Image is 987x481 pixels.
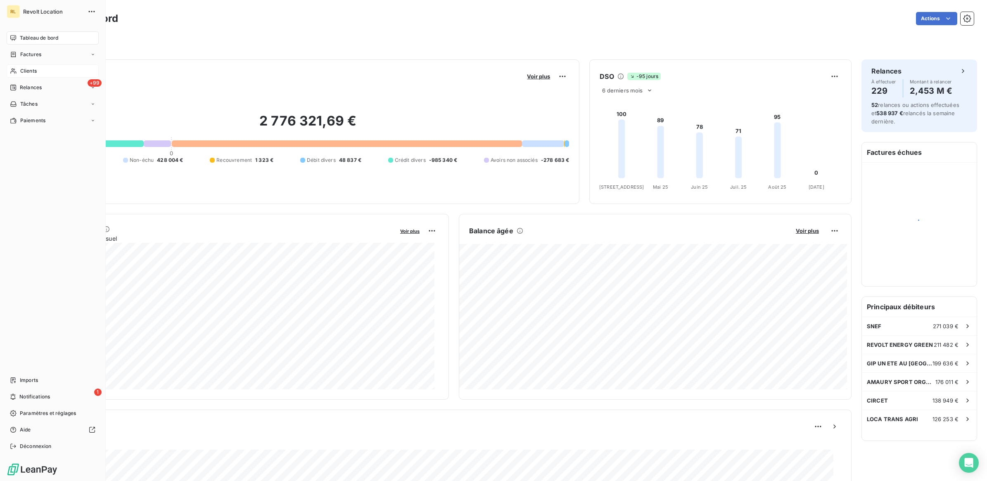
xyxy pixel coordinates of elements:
span: -985 340 € [429,156,458,164]
span: Clients [20,67,37,75]
span: CIRCET [867,397,888,404]
span: Notifications [19,393,50,400]
span: À effectuer [871,79,896,84]
span: 199 636 € [932,360,959,367]
img: Logo LeanPay [7,463,58,476]
span: Tâches [20,100,38,108]
div: Open Intercom Messenger [959,453,979,473]
h6: Relances [871,66,902,76]
span: Montant à relancer [910,79,952,84]
span: Chiffre d'affaires mensuel [47,234,394,243]
span: Voir plus [400,228,420,234]
span: Tableau de bord [20,34,58,42]
span: Factures [20,51,41,58]
span: Paiements [20,117,45,124]
span: 211 482 € [934,341,959,348]
button: Voir plus [398,227,422,235]
span: SNEF [867,323,882,329]
span: 138 949 € [932,397,959,404]
span: relances ou actions effectuées et relancés la semaine dernière. [871,102,959,125]
span: 271 039 € [933,323,959,329]
button: Actions [916,12,957,25]
h4: 229 [871,84,896,97]
span: -278 683 € [541,156,569,164]
span: 6 derniers mois [602,87,643,94]
tspan: [STREET_ADDRESS] [599,184,644,190]
span: Avoirs non associés [491,156,538,164]
span: Débit divers [307,156,336,164]
span: 126 253 € [932,416,959,422]
span: Imports [20,377,38,384]
span: 538 937 € [876,110,903,116]
span: REVOLT ENERGY GREEN [867,341,933,348]
span: AMAURY SPORT ORGANISATION [867,379,935,385]
h6: Balance âgée [469,226,513,236]
button: Voir plus [793,227,821,235]
span: 48 837 € [339,156,361,164]
span: Crédit divers [395,156,426,164]
a: Aide [7,423,99,436]
span: Voir plus [527,73,550,80]
span: GIP UN ETE AU [GEOGRAPHIC_DATA] [867,360,932,367]
tspan: Juin 25 [691,184,708,190]
span: Non-échu [130,156,154,164]
h6: DSO [600,71,614,81]
span: +99 [88,79,102,87]
h6: Principaux débiteurs [862,297,977,317]
h2: 2 776 321,69 € [47,113,569,137]
div: RL [7,5,20,18]
span: 1 323 € [255,156,273,164]
tspan: [DATE] [809,184,824,190]
h4: 2,453 M € [910,84,952,97]
h6: Factures échues [862,142,977,162]
span: 52 [871,102,878,108]
span: Revolt Location [23,8,83,15]
span: -95 jours [627,73,661,80]
span: 428 004 € [157,156,183,164]
span: 176 011 € [935,379,959,385]
span: Aide [20,426,31,434]
tspan: Août 25 [769,184,787,190]
span: Déconnexion [20,443,52,450]
span: Relances [20,84,42,91]
button: Voir plus [524,73,553,80]
span: Recouvrement [216,156,252,164]
span: LOCA TRANS AGRI [867,416,918,422]
tspan: Juil. 25 [730,184,747,190]
span: 1 [94,389,102,396]
span: Paramètres et réglages [20,410,76,417]
span: 0 [170,150,173,156]
tspan: Mai 25 [653,184,668,190]
span: Voir plus [796,227,819,234]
